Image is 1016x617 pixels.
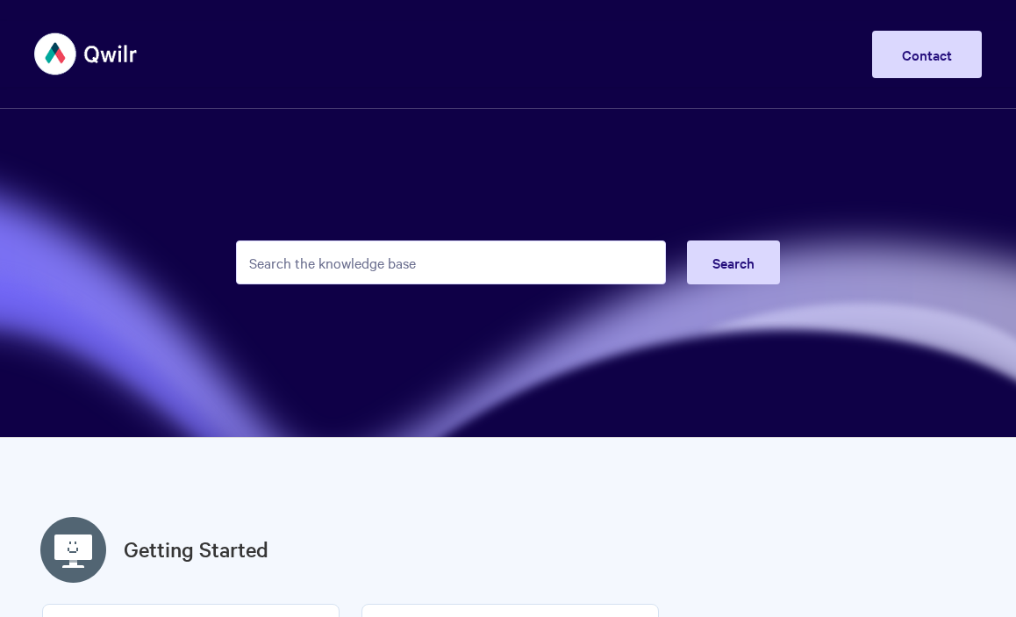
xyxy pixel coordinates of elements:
a: Getting Started [124,534,268,565]
input: Search the knowledge base [236,240,666,284]
a: Contact [872,31,982,78]
span: Search [712,253,755,272]
button: Search [687,240,780,284]
img: Qwilr Help Center [34,21,139,87]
